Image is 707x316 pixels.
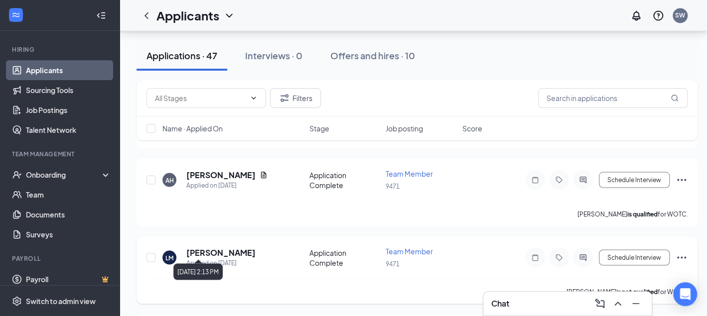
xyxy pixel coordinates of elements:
button: Schedule Interview [599,249,670,265]
div: Interviews · 0 [245,49,302,62]
svg: ChevronLeft [141,9,152,21]
input: Search in applications [538,88,688,108]
b: is qualified [627,210,658,217]
a: Documents [26,205,111,224]
svg: Ellipses [676,174,688,186]
svg: UserCheck [12,170,22,180]
span: 9471 [386,182,400,190]
div: SW [675,11,685,19]
a: Sourcing Tools [26,80,111,100]
div: Offers and hires · 10 [330,49,415,62]
button: ComposeMessage [592,296,608,312]
div: Applied on [DATE] [186,258,256,268]
svg: ComposeMessage [594,298,606,310]
h5: [PERSON_NAME] [186,169,256,180]
span: Team Member [386,169,433,178]
div: Team Management [12,150,109,158]
h5: [PERSON_NAME] [186,247,256,258]
svg: ChevronUp [612,298,624,310]
div: Switch to admin view [26,296,96,306]
div: Hiring [12,45,109,54]
p: [PERSON_NAME] for WOTC. [566,287,688,296]
div: LM [165,253,173,262]
svg: Collapse [96,10,106,20]
span: Stage [309,123,329,133]
svg: Notifications [630,9,642,21]
svg: Minimize [630,298,642,310]
div: Payroll [12,254,109,263]
h3: Chat [491,298,509,309]
svg: Filter [279,92,290,104]
svg: MagnifyingGlass [671,94,679,102]
h1: Applicants [156,7,219,24]
input: All Stages [155,93,246,104]
svg: WorkstreamLogo [11,10,21,20]
span: Score [462,123,482,133]
svg: Note [529,253,541,261]
svg: Settings [12,296,22,306]
a: Team [26,185,111,205]
svg: Ellipses [676,251,688,263]
span: 9471 [386,260,400,267]
div: Open Intercom Messenger [673,282,697,306]
div: Applications · 47 [146,49,217,62]
button: ChevronUp [610,296,626,312]
a: Applicants [26,60,111,80]
svg: ActiveChat [577,176,589,184]
svg: ActiveChat [577,253,589,261]
p: [PERSON_NAME] for WOTC. [577,210,688,218]
div: Applied on [DATE] [186,180,268,190]
b: is not qualified [616,288,658,295]
span: Job posting [386,123,423,133]
svg: Note [529,176,541,184]
svg: ChevronDown [223,9,235,21]
a: Surveys [26,224,111,244]
svg: QuestionInfo [652,9,664,21]
span: Team Member [386,246,433,255]
button: Filter Filters [270,88,321,108]
svg: Tag [553,176,565,184]
div: Application Complete [309,247,380,267]
a: Talent Network [26,120,111,140]
span: Name · Applied On [162,123,223,133]
a: PayrollCrown [26,269,111,289]
div: AH [165,176,174,184]
svg: Tag [553,253,565,261]
svg: Document [260,171,268,179]
div: [DATE] 2:13 PM [173,263,223,280]
a: Job Postings [26,100,111,120]
svg: ChevronDown [250,94,258,102]
div: Onboarding [26,170,103,180]
div: Application Complete [309,170,380,190]
button: Schedule Interview [599,172,670,188]
button: Minimize [628,296,644,312]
